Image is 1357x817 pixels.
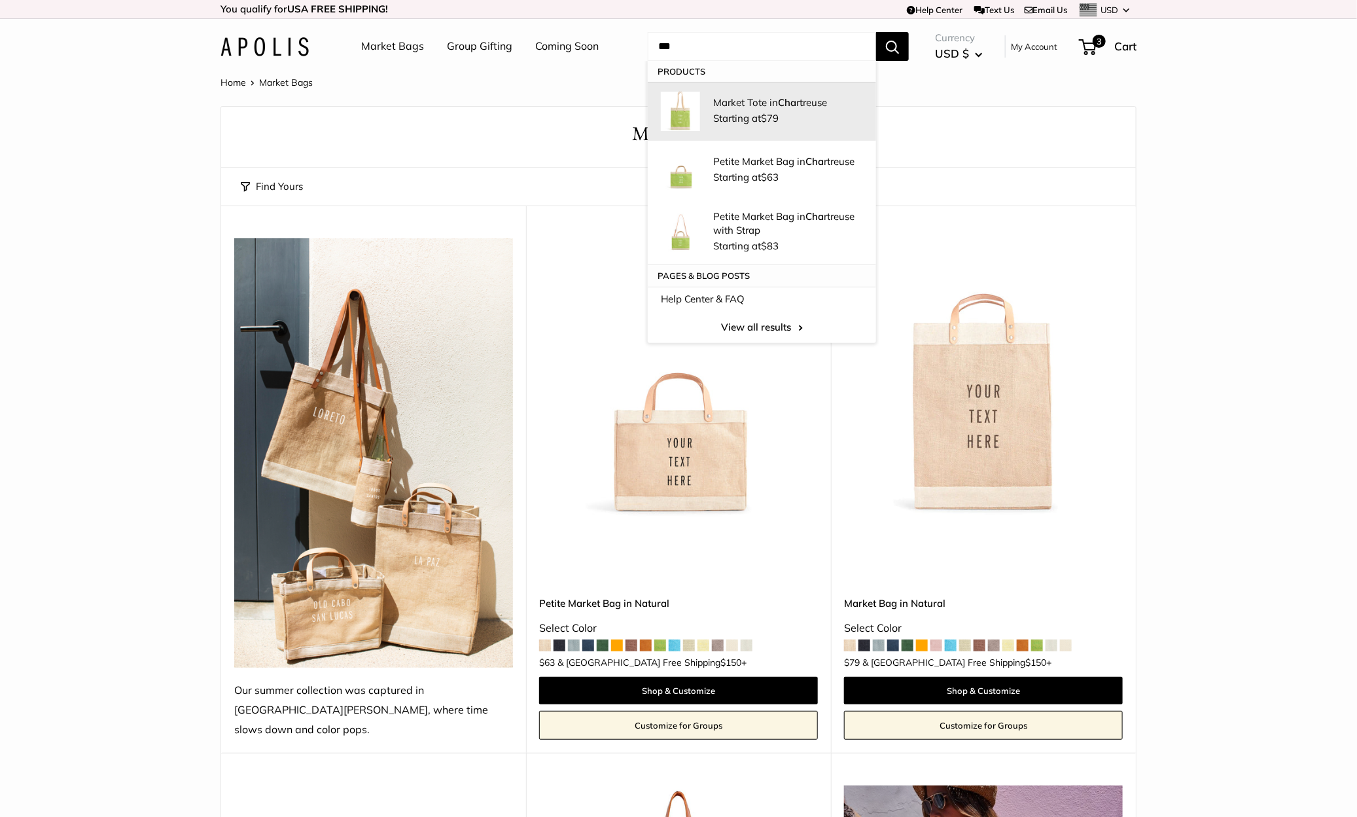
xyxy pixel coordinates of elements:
[713,96,863,109] p: Market Tote in rtreuse
[648,200,876,265] a: Petite Market Bag in Chartreuse with Strap Petite Market Bag inChartreuse with Strap Starting at$83
[1093,35,1106,48] span: 3
[713,209,863,237] p: Petite Market Bag in rtreuse with Strap
[907,5,962,15] a: Help Center
[539,596,818,611] a: Petite Market Bag in Natural
[539,619,818,638] div: Select Color
[648,265,876,286] p: Pages & Blog posts
[761,171,779,183] span: $63
[974,5,1014,15] a: Text Us
[648,32,876,61] input: Search...
[539,657,555,668] span: $63
[844,619,1123,638] div: Select Color
[661,213,700,252] img: Petite Market Bag in Chartreuse with Strap
[648,61,876,82] p: Products
[713,240,779,252] span: Starting at
[661,151,700,190] img: Petite Market Bag in Chartreuse
[713,112,779,124] span: Starting at
[648,141,876,200] a: Petite Market Bag in Chartreuse Petite Market Bag inChartreuse Starting at$63
[241,120,1116,148] h1: Market Bags
[539,677,818,704] a: Shop & Customize
[761,112,779,124] span: $79
[220,77,246,88] a: Home
[234,238,513,668] img: Our summer collection was captured in Todos Santos, where time slows down and color pops.
[287,3,388,15] strong: USA FREE SHIPPING!
[539,238,818,517] a: Petite Market Bag in Naturaldescription_Effortless style that elevates every moment
[241,177,303,196] button: Find Yours
[805,210,824,223] strong: Cha
[844,711,1123,740] a: Customize for Groups
[1114,39,1137,53] span: Cart
[648,287,876,312] a: Help Center & FAQ
[862,658,1051,667] span: & [GEOGRAPHIC_DATA] Free Shipping +
[1101,5,1119,15] span: USD
[648,312,876,343] a: View all results
[935,46,969,60] span: USD $
[361,37,424,56] a: Market Bags
[713,171,779,183] span: Starting at
[1011,39,1057,54] a: My Account
[220,74,313,91] nav: Breadcrumb
[844,677,1123,704] a: Shop & Customize
[447,37,512,56] a: Group Gifting
[876,32,909,61] button: Search
[648,82,876,141] a: Market Tote in Chartreuse Market Tote inChartreuse Starting at$79
[535,37,599,56] a: Coming Soon
[935,29,983,47] span: Currency
[713,154,863,168] p: Petite Market Bag in rtreuse
[557,658,747,667] span: & [GEOGRAPHIC_DATA] Free Shipping +
[1025,5,1068,15] a: Email Us
[661,92,700,131] img: Market Tote in Chartreuse
[761,240,779,252] span: $83
[844,596,1123,611] a: Market Bag in Natural
[805,155,824,168] strong: Cha
[778,96,796,109] strong: Cha
[1025,657,1046,668] span: $150
[844,238,1123,517] img: Market Bag in Natural
[935,43,983,64] button: USD $
[1080,36,1137,57] a: 3 Cart
[539,711,818,740] a: Customize for Groups
[844,238,1123,517] a: Market Bag in NaturalMarket Bag in Natural
[234,681,513,740] div: Our summer collection was captured in [GEOGRAPHIC_DATA][PERSON_NAME], where time slows down and c...
[259,77,313,88] span: Market Bags
[539,238,818,517] img: Petite Market Bag in Natural
[220,37,309,56] img: Apolis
